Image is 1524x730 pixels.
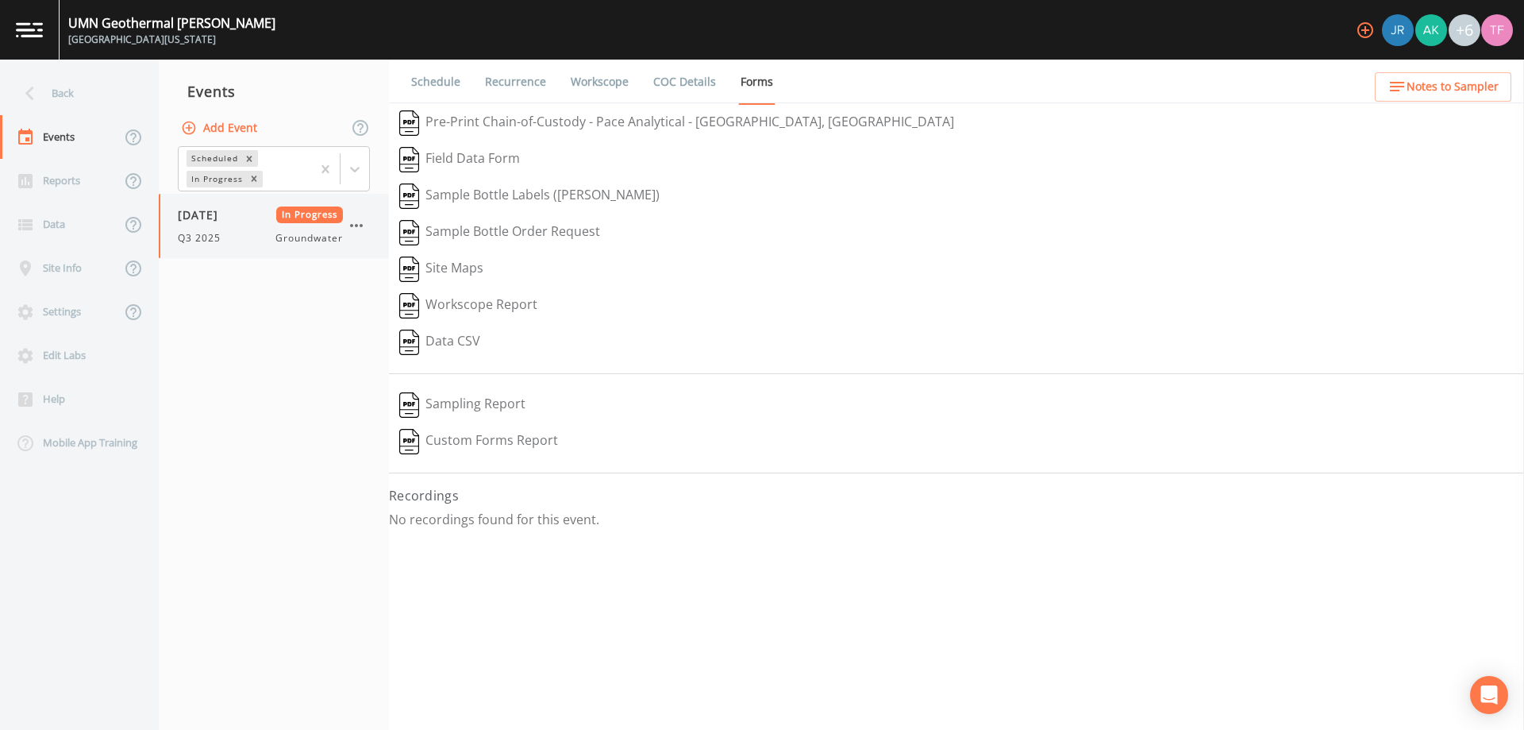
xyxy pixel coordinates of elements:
[16,22,43,37] img: logo
[241,150,258,167] div: Remove Scheduled
[389,324,491,361] button: Data CSV
[389,423,568,460] button: Custom Forms Report
[399,429,419,454] img: svg%3e
[389,105,964,141] button: Pre-Print Chain-of-Custody - Pace Analytical - [GEOGRAPHIC_DATA], [GEOGRAPHIC_DATA]
[275,231,343,245] span: Groundwater
[187,171,245,187] div: In Progress
[738,60,775,105] a: Forms
[389,251,494,288] button: Site Maps
[389,387,536,423] button: Sampling Report
[409,60,463,104] a: Schedule
[483,60,548,104] a: Recurrence
[399,392,419,418] img: svg%3e
[159,194,389,259] a: [DATE]In ProgressQ3 2025Groundwater
[389,288,548,324] button: Workscope Report
[389,178,670,214] button: Sample Bottle Labels ([PERSON_NAME])
[178,231,230,245] span: Q3 2025
[178,207,229,223] span: [DATE]
[187,150,241,167] div: Scheduled
[1470,676,1508,714] div: Open Intercom Messenger
[399,183,419,209] img: svg%3e
[1381,14,1414,46] div: Jane Rogers
[389,486,1524,505] h4: Recordings
[1481,14,1513,46] img: 3f97e0fb2cd2af981297b334d1e56d37
[399,147,419,172] img: svg%3e
[399,110,419,136] img: svg%3e
[1407,77,1499,97] span: Notes to Sampler
[399,330,419,355] img: svg%3e
[389,512,1524,527] p: No recordings found for this event.
[276,207,344,223] span: In Progress
[178,114,264,143] button: Add Event
[399,257,419,282] img: svg%3e
[159,71,389,111] div: Events
[399,220,419,245] img: svg%3e
[389,214,610,251] button: Sample Bottle Order Request
[245,171,263,187] div: Remove In Progress
[1382,14,1414,46] img: b875b78bfaff66d29449720b614a75df
[68,14,275,33] div: UMN Geothermal [PERSON_NAME]
[1449,14,1480,46] div: +6
[1415,14,1447,46] img: c52958f65f7e3033e40d8be1040c5eaa
[568,60,631,104] a: Workscope
[389,141,530,178] button: Field Data Form
[1414,14,1448,46] div: Aaron Kuck
[651,60,718,104] a: COC Details
[399,293,419,319] img: svg%3e
[1375,72,1511,102] button: Notes to Sampler
[68,33,275,47] div: [GEOGRAPHIC_DATA][US_STATE]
